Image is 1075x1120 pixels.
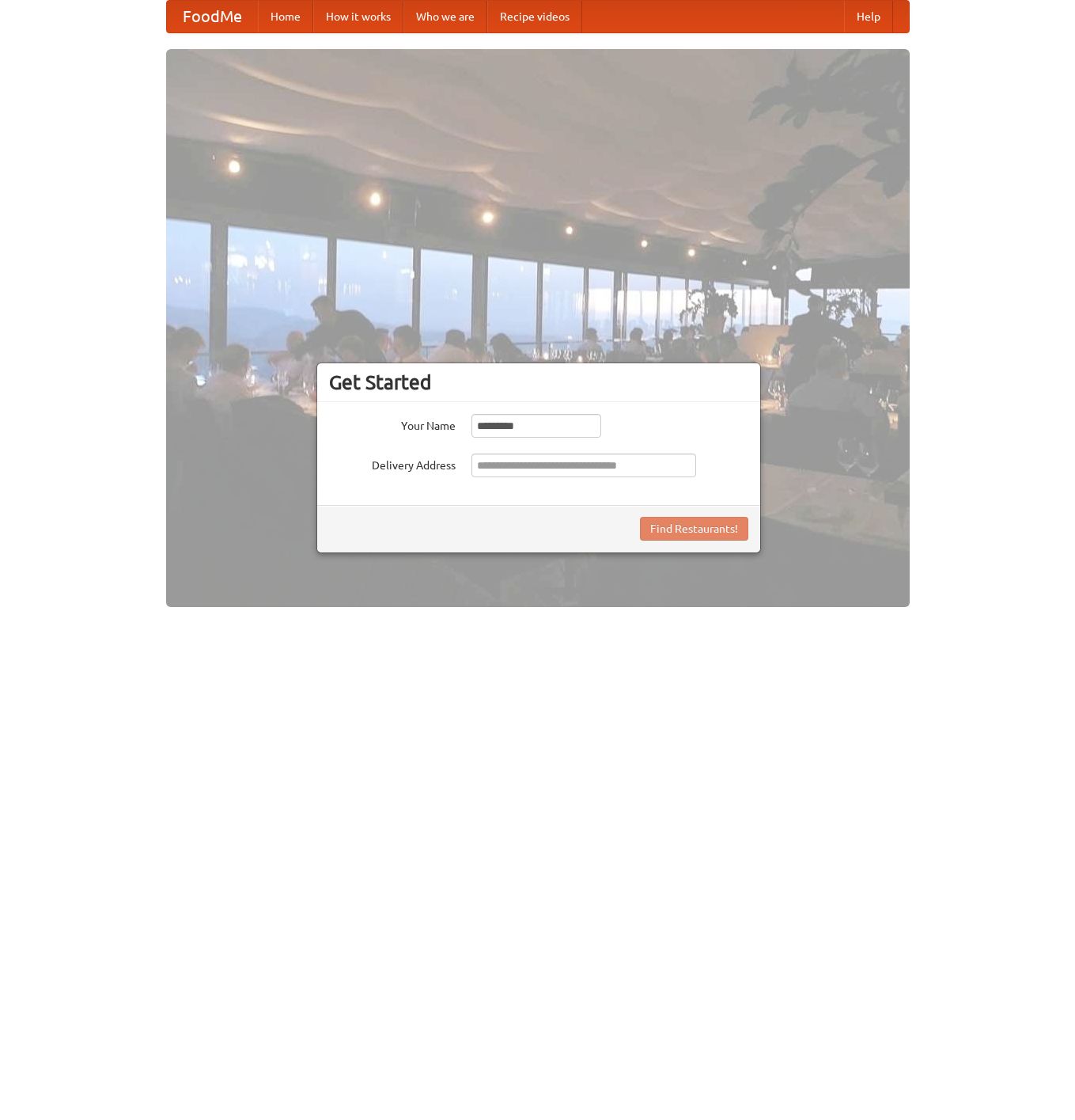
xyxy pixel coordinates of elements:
[403,1,487,32] a: Who we are
[487,1,582,32] a: Recipe videos
[329,414,456,434] label: Your Name
[258,1,313,32] a: Home
[640,517,748,541] button: Find Restaurants!
[329,454,456,473] label: Delivery Address
[329,370,748,394] h3: Get Started
[844,1,893,32] a: Help
[167,1,258,32] a: FoodMe
[313,1,403,32] a: How it works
